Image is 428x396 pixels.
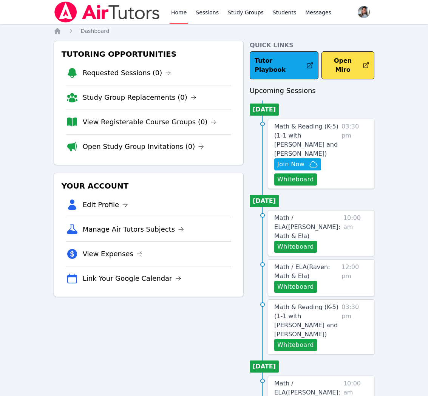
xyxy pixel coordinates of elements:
[274,122,338,158] a: Math & Reading (K-5)(1-1 with [PERSON_NAME] and [PERSON_NAME])
[250,104,279,116] li: [DATE]
[250,195,279,207] li: [DATE]
[341,263,368,293] span: 12:00 pm
[83,249,142,259] a: View Expenses
[274,173,317,186] button: Whiteboard
[274,303,338,339] a: Math & Reading (K-5)(1-1 with [PERSON_NAME] and [PERSON_NAME])
[274,303,338,338] span: Math & Reading (K-5) ( 1-1 with [PERSON_NAME] and [PERSON_NAME] )
[250,51,318,79] a: Tutor Playbook
[250,41,374,50] h4: Quick Links
[83,224,184,235] a: Manage Air Tutors Subjects
[60,47,237,61] h3: Tutoring Opportunities
[274,281,317,293] button: Whiteboard
[341,122,368,186] span: 03:30 pm
[341,303,368,351] span: 03:30 pm
[274,214,340,240] span: Math / ELA ( [PERSON_NAME]: Math & Ela )
[83,117,217,127] a: View Registerable Course Groups (0)
[60,179,237,193] h3: Your Account
[83,92,196,103] a: Study Group Replacements (0)
[274,213,340,241] a: Math / ELA([PERSON_NAME]: Math & Ela)
[277,160,304,169] span: Join Now
[274,263,338,281] a: Math / ELA(Raven: Math & Ela)
[83,273,181,284] a: Link Your Google Calendar
[81,28,110,34] span: Dashboard
[83,141,204,152] a: Open Study Group Invitations (0)
[54,27,375,35] nav: Breadcrumb
[83,68,172,78] a: Requested Sessions (0)
[83,200,128,210] a: Edit Profile
[274,123,338,157] span: Math & Reading (K-5) ( 1-1 with [PERSON_NAME] and [PERSON_NAME] )
[250,360,279,373] li: [DATE]
[274,263,330,280] span: Math / ELA ( Raven: Math & Ela )
[54,2,161,23] img: Air Tutors
[321,51,375,79] button: Open Miro
[274,339,317,351] button: Whiteboard
[305,9,331,16] span: Messages
[274,158,321,170] button: Join Now
[274,241,317,253] button: Whiteboard
[81,27,110,35] a: Dashboard
[343,213,368,253] span: 10:00 am
[250,85,374,96] h3: Upcoming Sessions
